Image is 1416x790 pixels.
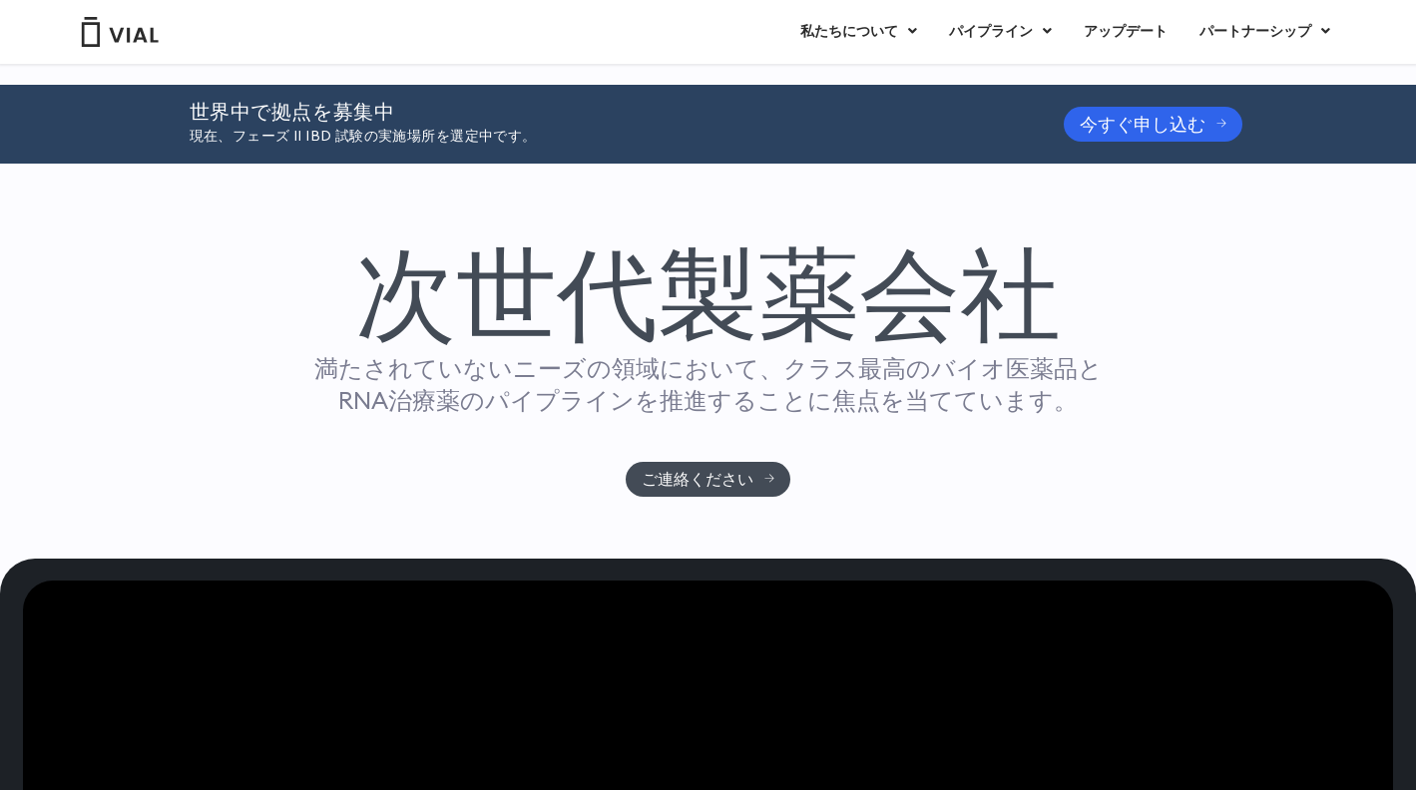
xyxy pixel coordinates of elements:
a: 私たちについてメニュー切り替え [784,15,932,49]
font: パートナーシップ [1199,21,1311,41]
a: パイプラインメニュー切り替え [933,15,1067,49]
font: 次世代製薬会社 [355,229,1061,357]
font: 今すぐ申し込む [1080,113,1205,136]
a: パートナーシップメニュー切り替え [1183,15,1346,49]
font: 世界中で拠点を募集中 [190,99,395,124]
img: バイアルロゴ [80,17,160,47]
font: 満たされていないニーズの領域において、クラス最高のバイオ医薬品とRNA治療薬のパイプラインを推進することに焦点を当てています。 [314,353,1103,414]
a: ご連絡ください [626,462,791,497]
font: ご連絡ください [642,468,753,490]
font: 現在、フェーズ II IBD 試験の実施場所を選定中です。 [190,127,537,145]
font: アップデート [1084,21,1168,41]
font: 私たちについて [800,21,898,41]
a: アップデート [1068,15,1182,49]
a: 今すぐ申し込む [1064,107,1243,142]
font: パイプライン [949,21,1033,41]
